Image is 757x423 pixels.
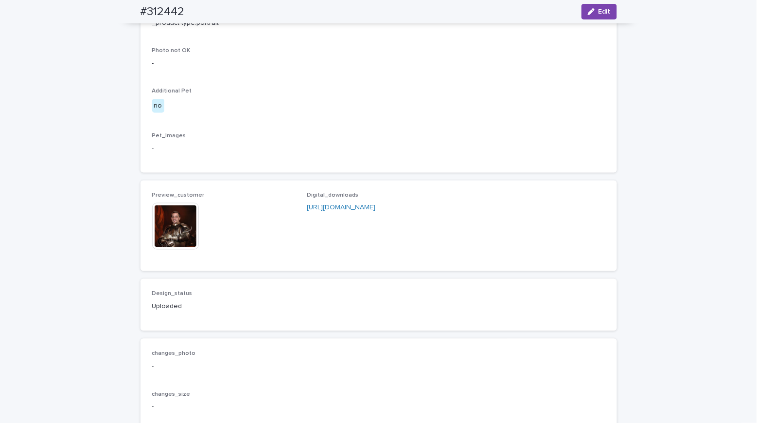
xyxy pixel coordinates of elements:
p: - [152,58,605,69]
span: Photo not OK [152,48,191,54]
button: Edit [581,4,617,19]
p: - [152,362,605,372]
span: Digital_downloads [307,193,358,199]
span: Additional Pet [152,88,192,94]
span: Edit [599,8,611,15]
span: Preview_customer [152,193,205,199]
span: changes_photo [152,351,196,357]
p: - [152,143,605,153]
div: no [152,99,164,113]
span: Pet_Images [152,133,186,139]
p: Uploaded [152,302,296,312]
h2: #312442 [141,5,185,19]
a: [URL][DOMAIN_NAME] [307,204,375,211]
span: changes_size [152,392,191,398]
span: Design_status [152,291,193,297]
p: - [152,402,605,412]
